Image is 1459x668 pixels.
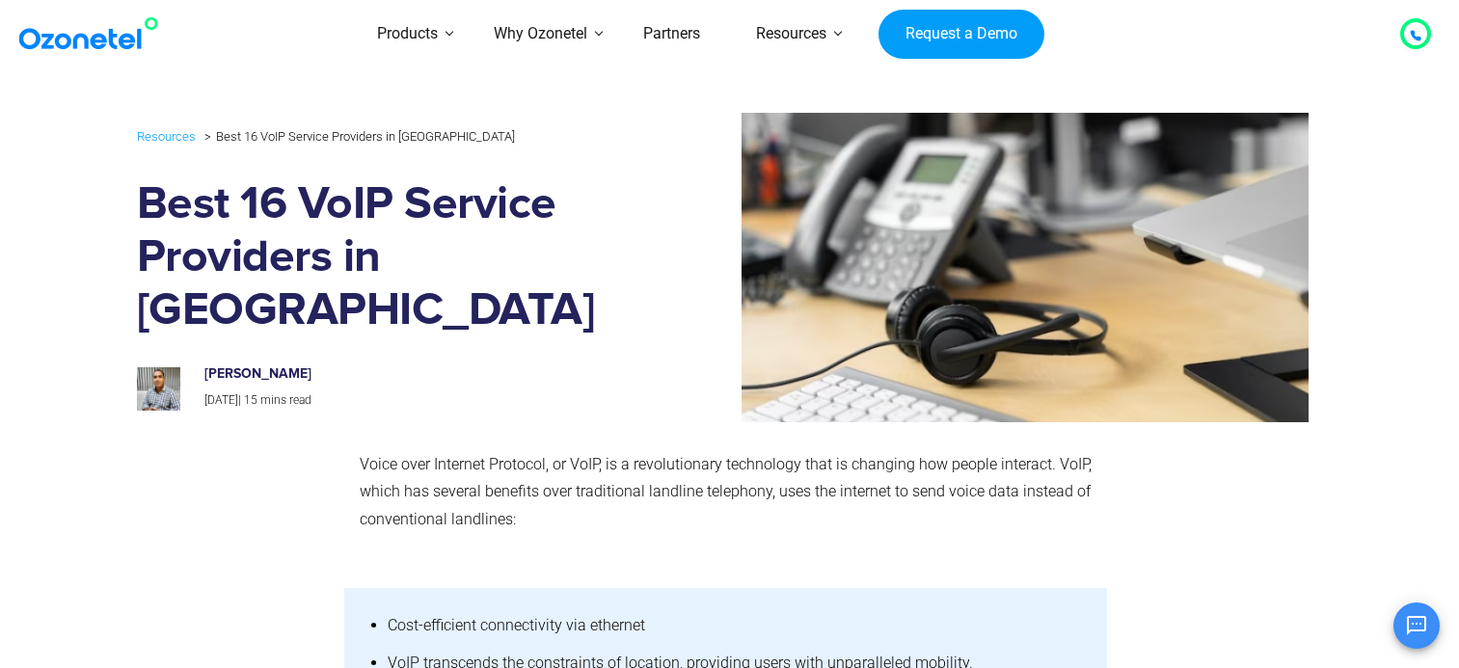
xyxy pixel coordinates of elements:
span: mins read [260,393,311,407]
h6: [PERSON_NAME] [204,366,611,383]
h1: Best 16 VoIP Service Providers in [GEOGRAPHIC_DATA] [137,178,632,337]
span: [DATE] [204,393,238,407]
a: Request a Demo [878,10,1043,60]
li: Best 16 VoIP Service Providers in [GEOGRAPHIC_DATA] [200,124,515,148]
img: prashanth-kancherla_avatar-200x200.jpeg [137,367,180,411]
a: Resources [137,125,196,147]
span: Voice over Internet Protocol, or VoIP, is a revolutionary technology that is changing how people ... [360,455,1092,529]
span: Cost-efficient connectivity via ethernet [388,616,645,634]
p: | [204,390,611,412]
button: Open chat [1393,602,1440,649]
span: 15 [244,393,257,407]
